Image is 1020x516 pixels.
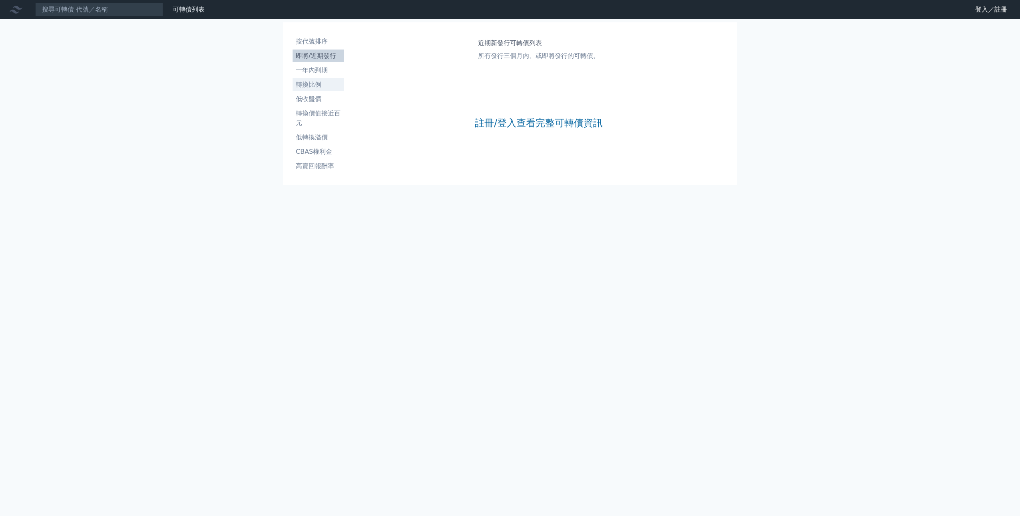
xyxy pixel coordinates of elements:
[478,38,600,48] h1: 近期新發行可轉債列表
[293,50,344,62] a: 即將/近期發行
[293,145,344,158] a: CBAS權利金
[969,3,1014,16] a: 登入／註冊
[475,117,603,129] a: 註冊/登入查看完整可轉債資訊
[293,80,344,89] li: 轉換比例
[293,107,344,129] a: 轉換價值接近百元
[293,78,344,91] a: 轉換比例
[173,6,205,13] a: 可轉債列表
[293,64,344,77] a: 一年內到期
[293,93,344,105] a: 低收盤價
[293,133,344,142] li: 低轉換溢價
[293,37,344,46] li: 按代號排序
[293,35,344,48] a: 按代號排序
[35,3,163,16] input: 搜尋可轉債 代號／名稱
[293,65,344,75] li: 一年內到期
[293,147,344,157] li: CBAS權利金
[293,109,344,128] li: 轉換價值接近百元
[293,131,344,144] a: 低轉換溢價
[478,51,600,61] p: 所有發行三個月內、或即將發行的可轉債。
[293,51,344,61] li: 即將/近期發行
[293,94,344,104] li: 低收盤價
[293,161,344,171] li: 高賣回報酬率
[293,160,344,173] a: 高賣回報酬率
